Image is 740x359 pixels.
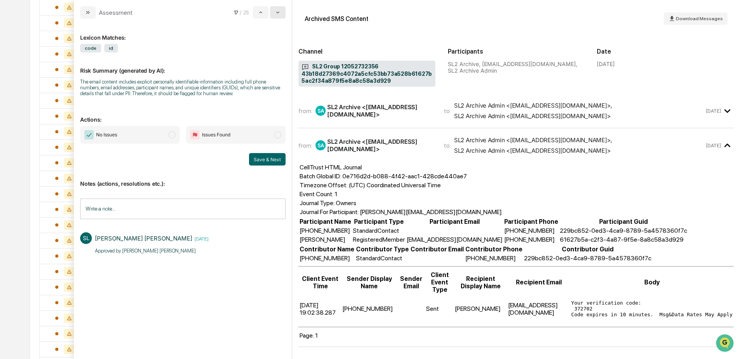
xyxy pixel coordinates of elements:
[524,245,652,253] th: Contributor Guid
[109,127,125,133] span: Sep 11
[192,235,209,242] time: Thursday, September 18, 2025 at 11:32:28 AM CDT
[454,136,612,144] div: SL2 Archive Admin <[EMAIL_ADDRESS][DOMAIN_NAME]> ,
[299,331,318,340] td: Page: 1
[16,59,30,73] img: 8933085812038_c878075ebb4cc5468115_72.jpg
[448,61,585,74] div: SL2 Archive, [EMAIL_ADDRESS][DOMAIN_NAME], SL2 Archive Admin
[16,159,50,167] span: Preclearance
[105,127,107,133] span: •
[454,112,611,120] div: SL2 Archive Admin <[EMAIL_ADDRESS][DOMAIN_NAME]>
[56,160,63,166] div: 🗄️
[524,254,652,262] td: 229bc852-0ed3-4ca9-8789-5a4578360f7c
[298,107,312,115] span: from:
[202,131,230,139] span: Issues Found
[342,271,396,294] th: Sender Display Name
[597,61,615,67] div: [DATE]
[706,108,721,114] time: Saturday, September 13, 2025 at 6:06:41 PM
[80,25,286,41] div: Lexicon Matches:
[299,163,502,171] td: CellTrust HTML Journal
[69,106,85,112] span: [DATE]
[65,106,67,112] span: •
[16,106,22,112] img: 1746055101610-c473b297-6a78-478c-a979-82029cc54cd1
[342,295,396,323] td: [PHONE_NUMBER]
[465,254,523,262] td: [PHONE_NUMBER]
[356,245,409,253] th: Contributor Type
[298,48,435,55] h2: Channel
[95,247,209,255] p: Approved by [PERSON_NAME] [PERSON_NAME]​​
[406,235,503,244] td: [EMAIL_ADDRESS][DOMAIN_NAME]
[80,58,286,74] p: Risk Summary (generated by AI):
[664,12,728,25] button: Download Messages
[299,190,502,198] td: Event Count: 1
[299,295,341,323] td: [DATE] 19:02:38.287
[77,193,94,199] span: Pylon
[8,119,20,132] img: Steve.Lennart
[298,142,312,149] span: from:
[80,232,92,244] div: SL
[8,98,20,111] img: Jack Rasmussen
[80,79,286,96] div: The email content includes explicit personally identifiable information including full phone numb...
[104,44,118,52] span: id
[24,106,63,112] span: [PERSON_NAME]
[95,235,192,242] div: [PERSON_NAME] [PERSON_NAME]
[299,254,355,262] td: [PHONE_NUMBER]
[559,227,687,235] td: 229bc852-0ed3-4ca9-8789-5a4578360f7c
[454,147,611,154] div: SL2 Archive Admin <[EMAIL_ADDRESS][DOMAIN_NAME]>
[8,86,52,92] div: Past conversations
[5,171,52,185] a: 🔎Data Lookup
[35,59,128,67] div: Start new chat
[299,245,355,253] th: Contributor Name
[597,48,734,55] h2: Date
[508,295,570,323] td: [EMAIL_ADDRESS][DOMAIN_NAME]
[406,218,503,226] th: Participant Email
[121,85,142,94] button: See all
[80,171,286,187] p: Notes (actions, resolutions etc.):
[299,271,341,294] th: Client Event Time
[356,254,409,262] td: StandardContact
[8,174,14,181] div: 🔎
[249,153,286,166] button: Save & Next
[706,143,721,148] time: Saturday, September 13, 2025 at 6:06:41 PM
[190,130,200,139] img: Flag
[305,15,368,23] div: Archived SMS Content
[398,271,425,294] th: Sender Email
[352,227,405,235] td: StandardContact
[559,235,687,244] td: 61627b5a-c2f3-4a87-9f5e-8a8c58a3d929
[454,295,507,323] td: [PERSON_NAME]
[8,59,22,73] img: 1746055101610-c473b297-6a78-478c-a979-82029cc54cd1
[299,208,502,216] td: Journal For Participant: [PERSON_NAME][EMAIL_ADDRESS][DOMAIN_NAME]
[302,63,432,85] span: SL2 Group 12052732356 43b18d27369c4072a5cfc53bb73a528b61627b5ac2f34a879f5e8a8c58a3d929
[80,107,286,123] p: Actions:
[240,9,251,16] span: / 25
[316,106,326,116] div: SA
[64,159,96,167] span: Attestations
[5,156,53,170] a: 🖐️Preclearance
[426,271,453,294] th: Client Event Type
[24,127,103,133] span: [PERSON_NAME].[PERSON_NAME]
[35,67,107,73] div: We're available if you need us!
[99,9,133,16] div: Assessment
[444,107,451,115] span: to:
[327,103,435,118] div: SL2 Archive <[EMAIL_ADDRESS][DOMAIN_NAME]>
[132,62,142,71] button: Start new chat
[454,102,612,109] div: SL2 Archive Admin <[EMAIL_ADDRESS][DOMAIN_NAME]> ,
[8,16,142,29] p: How can we help?
[299,227,352,235] td: [PHONE_NUMBER]
[571,300,733,317] pre: Your verification code: 372702 Code expires in 10 minutes. Msg&Data Rates May Apply
[352,218,405,226] th: Participant Type
[234,9,238,16] span: 17
[454,271,507,294] th: Recipient Display Name
[504,218,559,226] th: Participant Phone
[426,295,453,323] td: Sent
[299,172,502,180] td: Batch Global ID: 0e716d2d-b088-4f42-aac1-428cde440ae7
[53,156,100,170] a: 🗄️Attestations
[80,44,101,52] span: code
[327,138,435,153] div: SL2 Archive <[EMAIL_ADDRESS][DOMAIN_NAME]>
[448,48,585,55] h2: Participants
[299,181,502,189] td: Timezone Offset: (UTC) Coordinated Universal Time
[96,131,117,139] span: No Issues
[715,333,736,354] iframe: Open customer support
[316,140,326,150] div: SA
[8,160,14,166] div: 🖐️
[410,245,464,253] th: Contributor Email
